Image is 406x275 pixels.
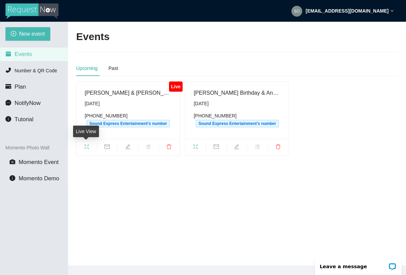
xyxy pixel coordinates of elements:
h2: Events [76,30,109,44]
span: phone [5,67,11,73]
div: [PERSON_NAME] & [PERSON_NAME]’s Wedding [85,89,171,97]
img: RequestNow [5,3,58,19]
span: camera [10,159,15,165]
span: Momento Demo [19,175,59,182]
span: delete [159,144,180,151]
span: Number & QR Code [15,68,57,73]
span: Events [15,51,32,57]
span: fullscreen [77,144,97,151]
div: Live View [73,126,99,137]
span: credit-card [5,84,11,89]
span: NotifyNow [15,100,40,106]
iframe: LiveChat chat widget [310,254,406,275]
span: mail [206,144,226,151]
span: info-circle [10,175,15,181]
span: New event [19,30,45,38]
span: Momento Event [19,159,59,165]
img: 05dd5e8d694a2eea468d811240650044 [291,6,302,17]
button: plus-circleNew event [5,27,50,41]
span: Plan [15,84,26,90]
div: [DATE] [194,100,281,107]
span: mail [97,144,118,151]
div: Upcoming [76,65,98,72]
div: Past [108,65,118,72]
div: [DATE] [85,100,171,107]
span: Sound Express Entertainment's number [87,120,170,127]
span: fullscreen [186,144,206,151]
div: [PHONE_NUMBER] [194,112,281,127]
span: Sound Express Entertainment's number [196,120,279,127]
strong: [EMAIL_ADDRESS][DOMAIN_NAME] [306,8,389,14]
span: bars [138,144,159,151]
span: calendar [5,51,11,57]
span: delete [268,144,289,151]
span: plus-circle [11,31,16,37]
span: bars [247,144,268,151]
span: edit [118,144,138,151]
div: Live [169,81,182,92]
span: message [5,100,11,106]
div: [PHONE_NUMBER] [85,112,171,127]
span: Tutorial [15,116,33,123]
span: info-circle [5,116,11,122]
span: edit [227,144,247,151]
span: down [390,9,394,13]
div: [PERSON_NAME] Birthday & Anniversary [194,89,281,97]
